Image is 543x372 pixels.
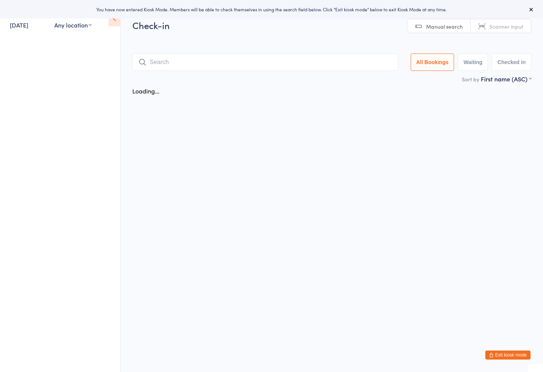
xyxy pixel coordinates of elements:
[411,54,454,71] button: All Bookings
[12,6,531,12] div: You have now entered Kiosk Mode. Members will be able to check themselves in using the search fie...
[10,21,28,29] a: [DATE]
[132,54,398,71] input: Search
[485,351,531,360] button: Exit kiosk mode
[54,21,92,29] div: Any location
[492,54,531,71] button: Checked in
[489,23,523,30] span: Scanner input
[462,75,479,83] label: Sort by
[426,23,463,30] span: Manual search
[132,19,531,31] h2: Check-in
[458,54,488,71] button: Waiting
[132,87,160,95] div: Loading...
[481,75,531,83] div: First name (ASC)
